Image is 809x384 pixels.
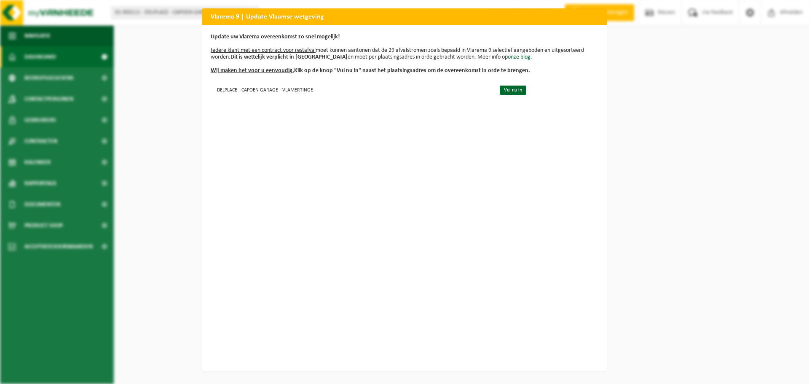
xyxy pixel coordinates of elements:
[211,67,294,74] u: Wij maken het voor u eenvoudig.
[508,54,532,60] a: onze blog.
[202,8,607,24] h2: Vlarema 9 | Update Vlaamse wetgeving
[211,34,598,74] p: moet kunnen aantonen dat de 29 afvalstromen zoals bepaald in Vlarema 9 selectief aangeboden en ui...
[211,83,493,97] td: DELPLACE - CAPOEN GARAGE - VLAMERTINGE
[211,47,316,54] u: Iedere klant met een contract voor restafval
[230,54,348,60] b: Dit is wettelijk verplicht in [GEOGRAPHIC_DATA]
[211,34,340,40] b: Update uw Vlarema overeenkomst zo snel mogelijk!
[211,67,530,74] b: Klik op de knop "Vul nu in" naast het plaatsingsadres om de overeenkomst in orde te brengen.
[500,86,526,95] a: Vul nu in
